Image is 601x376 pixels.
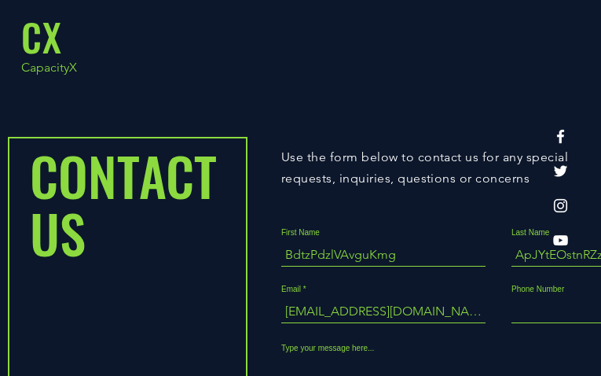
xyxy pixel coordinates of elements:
img: Instagram [552,197,570,215]
a: CapacityX [21,60,77,75]
h1: CONTACT US [30,146,239,262]
span: Use the form below to contact us for any special requests, inquiries, questions or concerns [281,149,568,186]
a: CX [21,9,63,65]
img: YouTube [552,231,570,249]
label: First Name [281,229,486,237]
label: Email [281,286,486,293]
ul: Social Bar [552,127,570,249]
img: Twitter [552,162,570,180]
img: Facebook [552,127,570,146]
